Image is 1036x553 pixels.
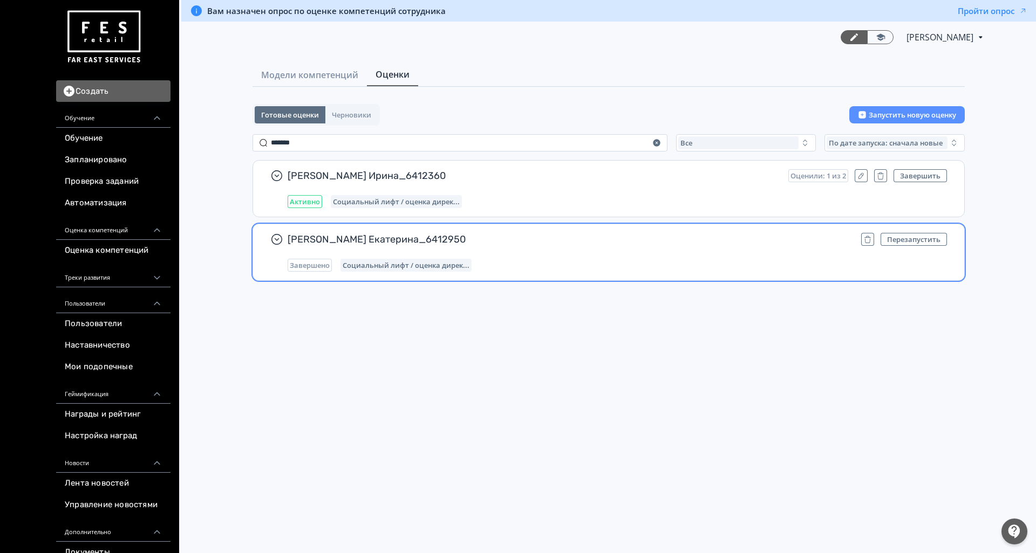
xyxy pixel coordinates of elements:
span: Активно [290,197,320,206]
span: Оценки [376,68,410,81]
div: Пользователи [56,287,171,313]
a: Управление новостями [56,494,171,516]
a: Проверка заданий [56,171,171,192]
div: Новости [56,447,171,473]
button: По дате запуска: сначала новые [824,134,965,151]
span: Все [680,139,692,147]
div: Обучение [56,102,171,128]
span: Социальный лифт / оценка директора магазина [343,261,469,269]
a: Переключиться в режим ученика [867,30,894,44]
span: Черновики [332,110,371,119]
span: Готовые оценки [261,110,319,119]
button: Перезапустить [881,233,947,246]
button: Создать [56,80,171,102]
button: Черновики [325,106,378,123]
span: Оценили: 1 из 2 [790,171,846,180]
a: Оценка компетенций [56,240,171,261]
span: Завершено [290,261,330,269]
button: Запустить новую оценку [849,106,965,123]
a: Настройка наград [56,425,171,447]
div: Геймификация [56,378,171,404]
div: Оценка компетенций [56,214,171,240]
button: Все [676,134,816,151]
span: Светлана Илюхина [906,31,975,44]
a: Лента новостей [56,473,171,494]
a: Автоматизация [56,192,171,214]
span: Модели компетенций [261,68,358,81]
span: По дате запуска: сначала новые [829,139,943,147]
a: Наставничество [56,335,171,356]
a: Награды и рейтинг [56,404,171,425]
img: https://files.teachbase.ru/system/account/57463/logo/medium-936fc5084dd2c598f50a98b9cbe0469a.png [65,6,142,67]
a: Обучение [56,128,171,149]
a: Пользователи [56,313,171,335]
span: [PERSON_NAME] Ирина_6412360 [288,169,780,182]
button: Завершить [894,169,947,182]
a: Запланировано [56,149,171,171]
span: Социальный лифт / оценка директора магазина [333,197,460,206]
div: Треки развития [56,261,171,287]
button: Готовые оценки [255,106,325,123]
button: Пройти опрос [958,5,1027,16]
div: Дополнительно [56,516,171,542]
a: Мои подопечные [56,356,171,378]
span: [PERSON_NAME] Екатерина_6412950 [288,233,853,246]
span: Вам назначен опрос по оценке компетенций сотрудника [207,5,446,16]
